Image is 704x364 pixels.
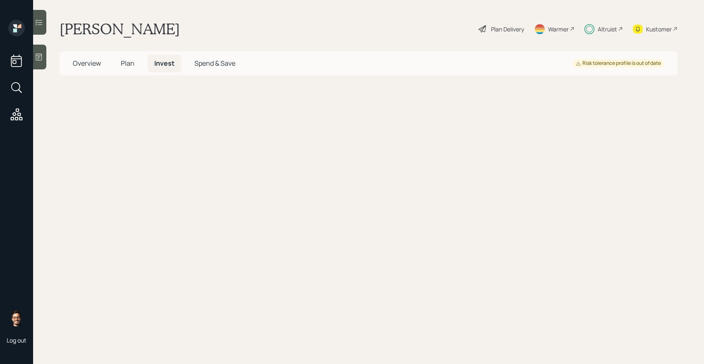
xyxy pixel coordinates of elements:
[194,59,235,68] span: Spend & Save
[491,25,524,33] div: Plan Delivery
[7,336,26,344] div: Log out
[73,59,101,68] span: Overview
[60,20,180,38] h1: [PERSON_NAME]
[576,60,661,67] div: Risk tolerance profile is out of date
[154,59,175,68] span: Invest
[121,59,134,68] span: Plan
[548,25,569,33] div: Warmer
[598,25,617,33] div: Altruist
[646,25,672,33] div: Kustomer
[8,310,25,326] img: sami-boghos-headshot.png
